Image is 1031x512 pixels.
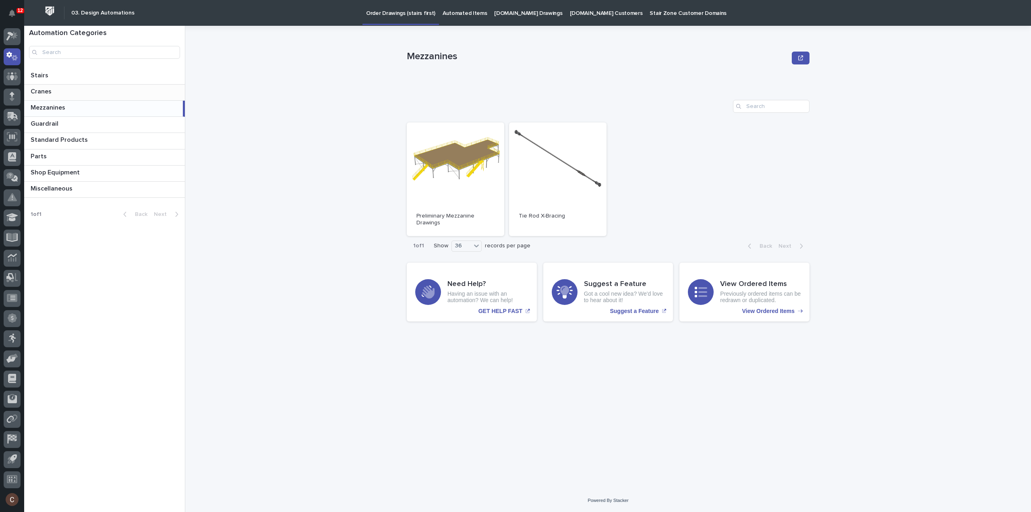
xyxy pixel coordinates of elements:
div: Notifications12 [10,10,21,23]
button: Next [151,211,185,218]
p: GET HELP FAST [478,308,522,315]
p: Guardrail [31,118,60,128]
a: Shop EquipmentShop Equipment [24,166,185,182]
p: Shop Equipment [31,167,81,176]
p: Preliminary Mezzanine Drawings [416,213,495,226]
a: Tie Rod X-Bracing [509,122,607,236]
button: Back [117,211,151,218]
p: Got a cool new idea? We'd love to hear about it! [584,290,665,304]
h3: View Ordered Items [720,280,801,289]
input: Search [29,46,180,59]
span: Back [130,211,147,217]
span: Back [755,243,772,249]
a: GuardrailGuardrail [24,117,185,133]
h3: Suggest a Feature [584,280,665,289]
img: Workspace Logo [42,4,57,19]
p: Previously ordered items can be redrawn or duplicated. [720,290,801,304]
a: StairsStairs [24,68,185,85]
p: 1 of 1 [407,236,431,256]
div: 36 [452,242,471,250]
button: Next [775,243,809,250]
a: PartsParts [24,149,185,166]
a: MiscellaneousMiscellaneous [24,182,185,198]
span: Next [154,211,172,217]
button: Back [741,243,775,250]
p: Tie Rod X-Bracing [519,213,597,220]
p: Mezzanines [31,102,67,112]
p: Standard Products [31,135,89,144]
span: Next [778,243,796,249]
a: Standard ProductsStandard Products [24,133,185,149]
p: 12 [18,8,23,13]
a: MezzaninesMezzanines [24,101,185,117]
p: Mezzanines [407,51,789,62]
p: Parts [31,151,48,160]
h2: 03. Design Automations [71,10,135,17]
button: Notifications [4,5,21,22]
p: Suggest a Feature [610,308,658,315]
h3: Need Help? [447,280,528,289]
a: GET HELP FAST [407,263,537,321]
a: Preliminary Mezzanine Drawings [407,122,504,236]
p: Having an issue with an automation? We can help! [447,290,528,304]
p: Miscellaneous [31,183,74,193]
p: Show [434,243,448,249]
input: Search [733,100,809,113]
a: Suggest a Feature [543,263,673,321]
button: users-avatar [4,491,21,508]
p: Stairs [31,70,50,79]
p: View Ordered Items [742,308,795,315]
a: View Ordered Items [679,263,809,321]
h1: Automation Categories [29,29,180,38]
p: records per page [485,243,530,249]
a: Powered By Stacker [588,498,628,503]
p: 1 of 1 [24,205,48,224]
a: CranesCranes [24,85,185,101]
p: Cranes [31,86,53,95]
